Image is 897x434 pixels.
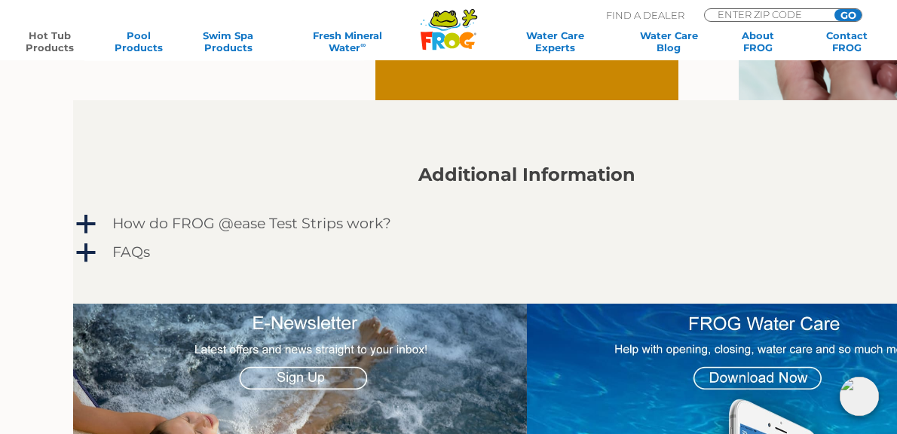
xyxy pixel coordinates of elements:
img: openIcon [840,377,879,416]
p: Find A Dealer [606,8,684,22]
span: a [75,242,97,264]
h4: How do FROG @ease Test Strips work? [112,215,391,232]
sup: ∞ [360,41,366,49]
a: AboutFROG [724,29,793,53]
a: Fresh MineralWater∞ [283,29,412,53]
input: Zip Code Form [716,9,818,20]
input: GO [834,9,862,21]
a: Water CareExperts [496,29,614,53]
h4: FAQs [112,244,150,261]
span: a [75,213,97,236]
a: PoolProducts [104,29,173,53]
a: Swim SpaProducts [194,29,263,53]
a: Hot TubProducts [15,29,84,53]
a: Water CareBlog [634,29,703,53]
a: ContactFROG [813,29,882,53]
